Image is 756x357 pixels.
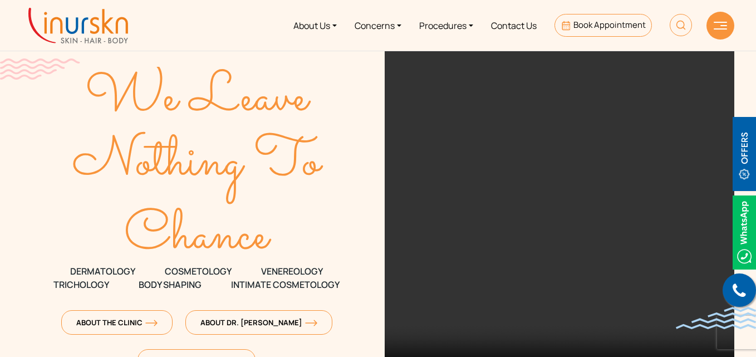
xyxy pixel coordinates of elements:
a: Procedures [410,4,482,46]
span: COSMETOLOGY [165,265,232,278]
img: orange-arrow [305,320,317,326]
img: inurskn-logo [28,8,128,43]
span: Book Appointment [573,19,646,31]
a: About The Clinicorange-arrow [61,310,173,335]
a: Contact Us [482,4,546,46]
span: TRICHOLOGY [53,278,109,291]
img: HeaderSearch [670,14,692,36]
span: VENEREOLOGY [261,265,323,278]
span: DERMATOLOGY [70,265,135,278]
a: Concerns [346,4,410,46]
span: About Dr. [PERSON_NAME] [200,317,317,327]
text: Chance [125,195,272,278]
img: offerBt [733,117,756,191]
img: Whatsappicon [733,195,756,270]
a: About Dr. [PERSON_NAME]orange-arrow [185,310,332,335]
a: Book Appointment [554,14,652,37]
text: We Leave [85,57,311,140]
span: Intimate Cosmetology [231,278,340,291]
img: hamLine.svg [714,22,727,30]
text: Nothing To [73,121,324,204]
span: About The Clinic [76,317,158,327]
a: Whatsappicon [733,225,756,237]
img: orange-arrow [145,320,158,326]
a: About Us [284,4,346,46]
img: bluewave [676,307,756,329]
span: Body Shaping [139,278,202,291]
